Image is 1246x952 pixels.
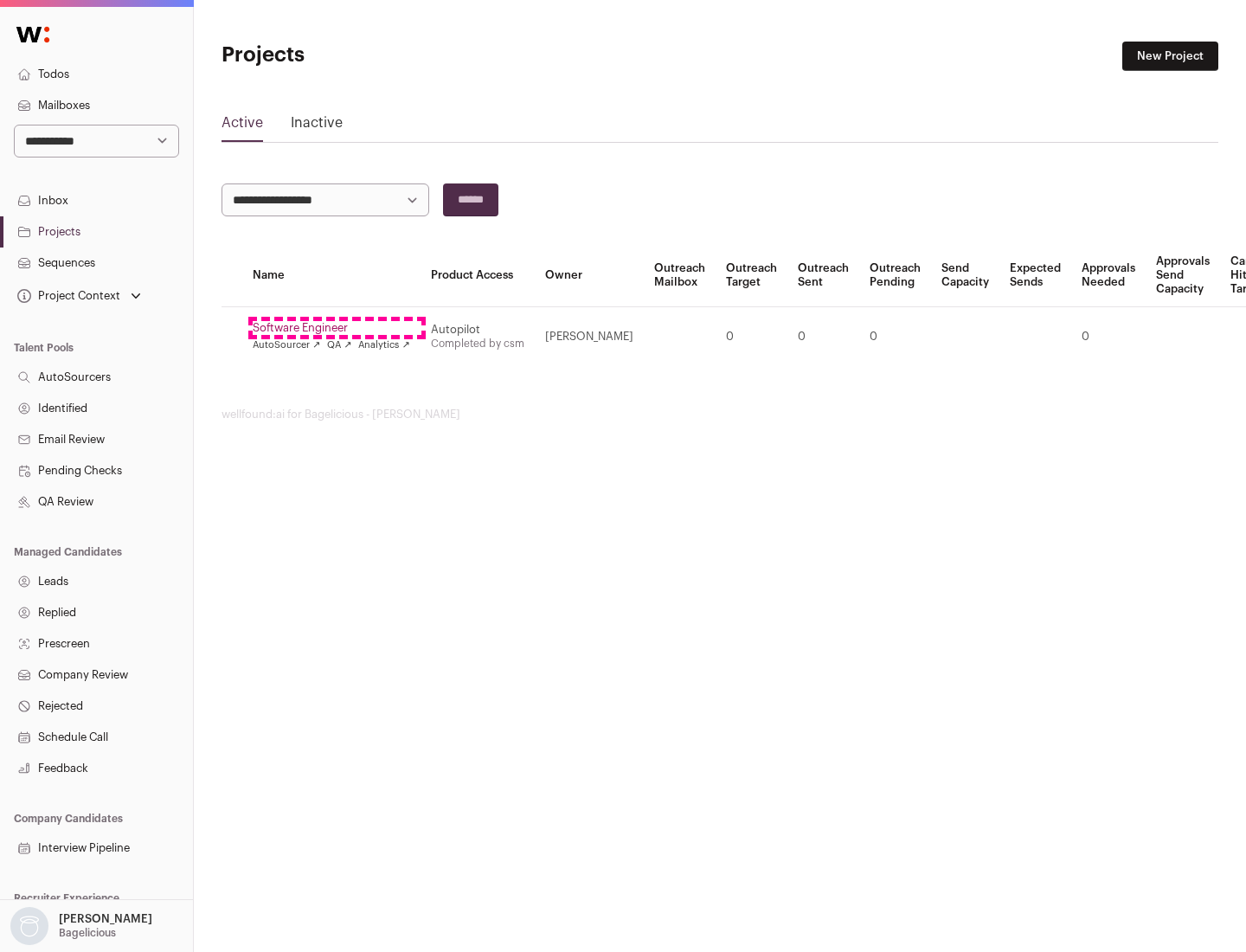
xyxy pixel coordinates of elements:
[859,244,931,307] th: Outreach Pending
[421,244,535,307] th: Product Access
[787,307,859,367] td: 0
[222,42,554,69] h1: Projects
[1122,42,1218,71] a: New Project
[716,307,787,367] td: 0
[535,244,644,307] th: Owner
[10,907,48,945] img: nopic.png
[242,244,421,307] th: Name
[431,338,524,349] a: Completed by csm
[999,244,1071,307] th: Expected Sends
[222,113,263,140] a: Active
[1146,244,1220,307] th: Approvals Send Capacity
[59,912,152,926] p: [PERSON_NAME]
[14,289,120,303] div: Project Context
[253,338,320,352] a: AutoSourcer ↗
[535,307,644,367] td: [PERSON_NAME]
[358,338,409,352] a: Analytics ↗
[7,907,156,945] button: Open dropdown
[931,244,999,307] th: Send Capacity
[253,321,410,335] a: Software Engineer
[7,17,59,52] img: Wellfound
[1071,244,1146,307] th: Approvals Needed
[644,244,716,307] th: Outreach Mailbox
[14,284,145,308] button: Open dropdown
[431,323,524,337] div: Autopilot
[859,307,931,367] td: 0
[291,113,343,140] a: Inactive
[787,244,859,307] th: Outreach Sent
[59,926,116,940] p: Bagelicious
[716,244,787,307] th: Outreach Target
[222,408,1218,421] footer: wellfound:ai for Bagelicious - [PERSON_NAME]
[327,338,351,352] a: QA ↗
[1071,307,1146,367] td: 0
